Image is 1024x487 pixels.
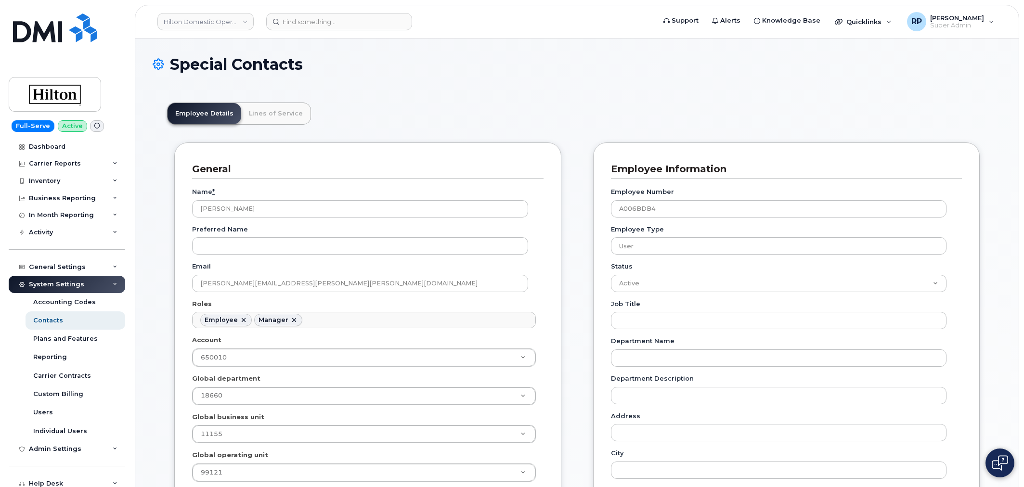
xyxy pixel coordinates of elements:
[205,316,238,324] div: Employee
[153,56,1001,73] h1: Special Contacts
[192,374,260,383] label: Global department
[611,163,955,176] h3: Employee Information
[611,262,633,271] label: Status
[611,336,674,346] label: Department Name
[193,387,535,405] a: 18660
[611,187,674,196] label: Employee Number
[201,354,227,361] span: 650010
[992,455,1008,471] img: Open chat
[201,430,222,437] span: 11155
[193,425,535,443] a: 11155
[611,449,624,458] label: City
[192,412,264,422] label: Global business unit
[201,469,222,476] span: 99121
[168,103,241,124] a: Employee Details
[611,299,640,308] label: Job Title
[611,411,640,421] label: Address
[192,335,221,345] label: Account
[201,392,222,399] span: 18660
[193,349,535,366] a: 650010
[192,450,268,460] label: Global operating unit
[611,225,664,234] label: Employee Type
[192,299,212,308] label: Roles
[192,187,215,196] label: Name
[259,316,288,324] div: Manager
[212,188,215,195] abbr: required
[192,262,211,271] label: Email
[192,163,536,176] h3: General
[192,225,248,234] label: Preferred Name
[611,374,694,383] label: Department Description
[193,464,535,481] a: 99121
[241,103,311,124] a: Lines of Service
